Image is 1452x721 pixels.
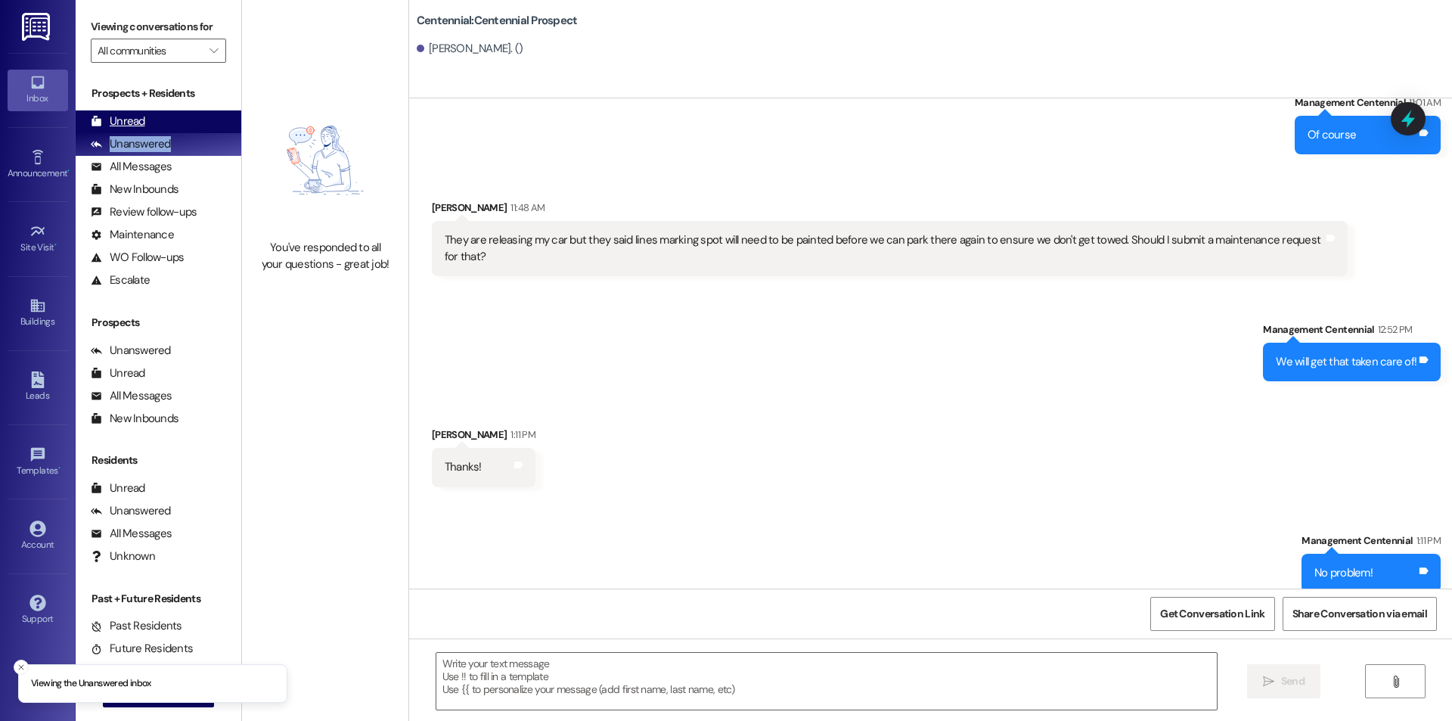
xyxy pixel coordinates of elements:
i:  [1263,676,1274,688]
span: Get Conversation Link [1160,606,1264,622]
div: All Messages [91,159,172,175]
div: Maintenance [91,227,174,243]
div: Unread [91,365,145,381]
div: Unread [91,480,145,496]
a: Buildings [8,293,68,334]
div: 11:48 AM [507,200,544,216]
span: • [54,240,57,250]
div: Escalate [91,272,150,288]
span: • [67,166,70,176]
span: • [58,463,60,474]
div: Past Residents [91,618,182,634]
div: Review follow-ups [91,204,197,220]
div: Of course [1308,127,1356,143]
div: New Inbounds [91,411,178,427]
b: Centennial: Centennial Prospect [417,13,578,29]
div: [PERSON_NAME] [432,200,1348,221]
img: empty-state [259,89,392,233]
div: No problem! [1314,565,1373,581]
div: 1:11 PM [507,427,535,443]
div: Management Centennial [1295,95,1441,116]
div: Management Centennial [1263,322,1441,343]
div: All Messages [91,388,172,404]
a: Site Visit • [8,219,68,259]
span: Share Conversation via email [1292,606,1427,622]
button: Share Conversation via email [1283,597,1437,631]
button: Get Conversation Link [1150,597,1274,631]
span: Send [1281,673,1305,689]
div: Management Centennial [1302,533,1441,554]
div: [PERSON_NAME] [432,427,535,448]
div: Past + Future Residents [76,591,241,607]
div: All Messages [91,526,172,542]
div: We will get that taken care of! [1276,354,1416,370]
a: Account [8,516,68,557]
i:  [209,45,218,57]
div: 1:11 PM [1413,533,1441,549]
div: Unknown [91,549,155,564]
div: Unanswered [91,136,171,152]
a: Leads [8,367,68,408]
button: Send [1247,664,1320,698]
div: You've responded to all your questions - great job! [259,240,392,272]
div: WO Follow-ups [91,250,184,266]
div: New Inbounds [91,182,178,197]
div: Unanswered [91,343,171,359]
p: Viewing the Unanswered inbox [31,677,151,691]
a: Templates • [8,442,68,483]
input: All communities [98,39,202,63]
div: Unanswered [91,503,171,519]
label: Viewing conversations for [91,15,226,39]
div: Future Residents [91,641,193,657]
div: Prospects + Residents [76,85,241,101]
div: [PERSON_NAME]. () [417,41,523,57]
div: Unread [91,113,145,129]
div: Residents [76,452,241,468]
a: Inbox [8,70,68,110]
div: 12:52 PM [1374,322,1413,337]
img: ResiDesk Logo [22,13,53,41]
div: Thanks! [445,459,482,475]
button: Close toast [14,660,29,675]
div: Prospects [76,315,241,331]
div: They are releasing my car but they said lines marking spot will need to be painted before we can ... [445,232,1323,265]
a: Support [8,590,68,631]
i:  [1390,676,1401,688]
